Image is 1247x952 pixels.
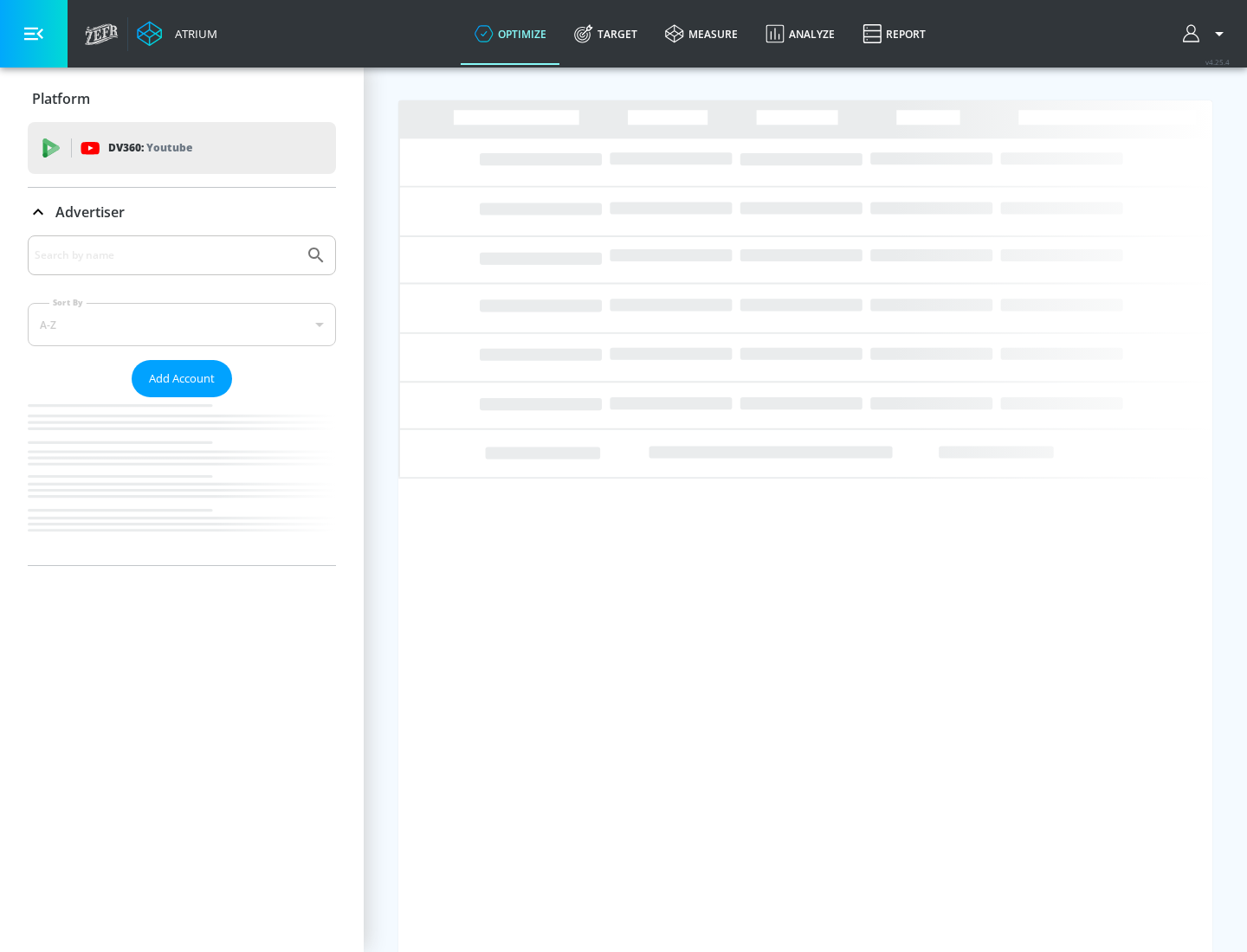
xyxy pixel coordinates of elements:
[49,297,87,308] label: Sort By
[28,74,336,123] div: Platform
[461,3,560,65] a: optimize
[137,21,217,47] a: Atrium
[32,89,90,108] p: Platform
[849,3,940,65] a: Report
[1205,57,1230,67] span: v 4.25.4
[560,3,651,65] a: Target
[108,138,192,158] p: DV360:
[28,235,336,565] div: Advertiser
[28,122,336,174] div: DV360: Youtube
[35,244,297,267] input: Search by name
[28,188,336,236] div: Advertiser
[28,397,336,565] nav: list of Advertiser
[146,138,192,157] p: Youtube
[752,3,849,65] a: Analyze
[651,3,752,65] a: measure
[132,360,232,397] button: Add Account
[28,303,336,346] div: A-Z
[149,369,215,389] span: Add Account
[55,203,125,222] p: Advertiser
[168,26,217,42] div: Atrium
